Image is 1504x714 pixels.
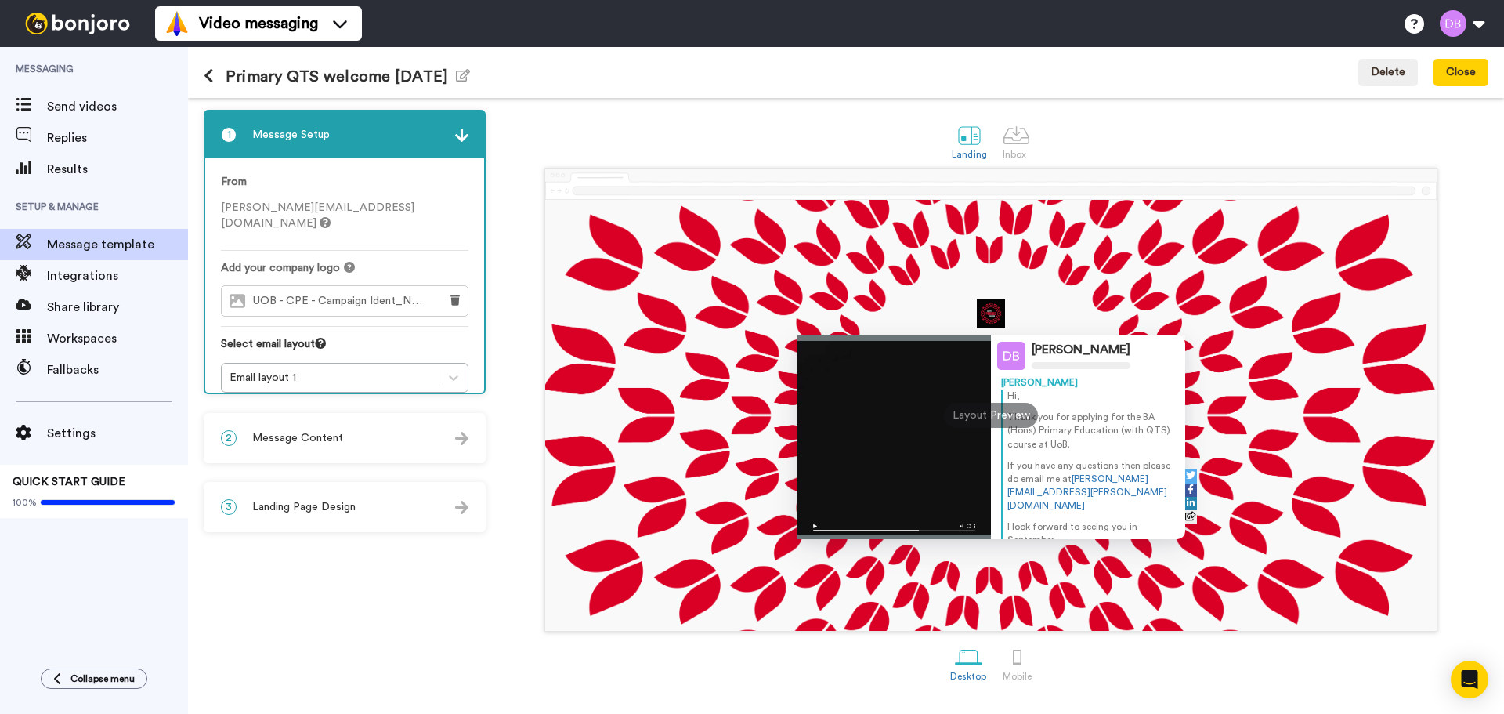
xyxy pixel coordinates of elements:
[47,361,188,379] span: Fallbacks
[252,499,356,515] span: Landing Page Design
[13,477,125,487] span: QUICK START GUIDE
[977,299,1005,328] img: f6c7e729-3d5f-476b-8ff6-4452e0785430
[204,482,486,532] div: 3Landing Page Design
[1007,459,1175,513] p: If you have any questions then please do email me at
[221,127,237,143] span: 1
[221,336,468,363] div: Select email layout
[230,370,431,386] div: Email layout 1
[455,129,468,142] img: arrow.svg
[221,499,237,515] span: 3
[995,114,1038,168] a: Inbox
[47,235,188,254] span: Message template
[47,160,188,179] span: Results
[1007,474,1167,510] a: [PERSON_NAME][EMAIL_ADDRESS][PERSON_NAME][DOMAIN_NAME]
[944,403,1038,428] div: Layout Preview
[797,516,992,539] img: player-controls-full.svg
[1358,59,1418,87] button: Delete
[47,266,188,285] span: Integrations
[19,13,136,34] img: bj-logo-header-white.svg
[199,13,318,34] span: Video messaging
[47,329,188,348] span: Workspaces
[204,67,470,85] h1: Primary QTS welcome [DATE]
[950,671,987,682] div: Desktop
[47,97,188,116] span: Send videos
[1003,149,1030,160] div: Inbox
[942,636,995,690] a: Desktop
[1032,343,1130,357] div: [PERSON_NAME]
[997,342,1025,370] img: Profile Image
[47,424,188,443] span: Settings
[1451,661,1488,698] div: Open Intercom Messenger
[1433,59,1488,87] button: Close
[221,430,237,446] span: 2
[70,672,135,685] span: Collapse menu
[41,669,147,689] button: Collapse menu
[13,496,37,509] span: 100%
[252,430,343,446] span: Message Content
[221,174,247,190] label: From
[221,202,414,229] span: [PERSON_NAME][EMAIL_ADDRESS][DOMAIN_NAME]
[253,295,431,308] span: UOB - CPE - Campaign Ident_No Gradient_CMYK-01.jpeg
[1003,671,1032,682] div: Mobile
[952,149,987,160] div: Landing
[1001,376,1175,390] div: [PERSON_NAME]
[1007,411,1175,451] p: Thank you for applying for the BA (Hons) Primary Education (with QTS) course at UoB.
[204,413,486,463] div: 2Message Content
[455,501,468,514] img: arrow.svg
[455,432,468,445] img: arrow.svg
[47,298,188,317] span: Share library
[164,11,190,36] img: vm-color.svg
[47,129,188,147] span: Replies
[221,260,340,276] span: Add your company logo
[1007,390,1175,403] p: Hi,
[944,114,995,168] a: Landing
[995,636,1039,690] a: Mobile
[1007,520,1175,547] p: I look forward to seeing you in September
[252,127,330,143] span: Message Setup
